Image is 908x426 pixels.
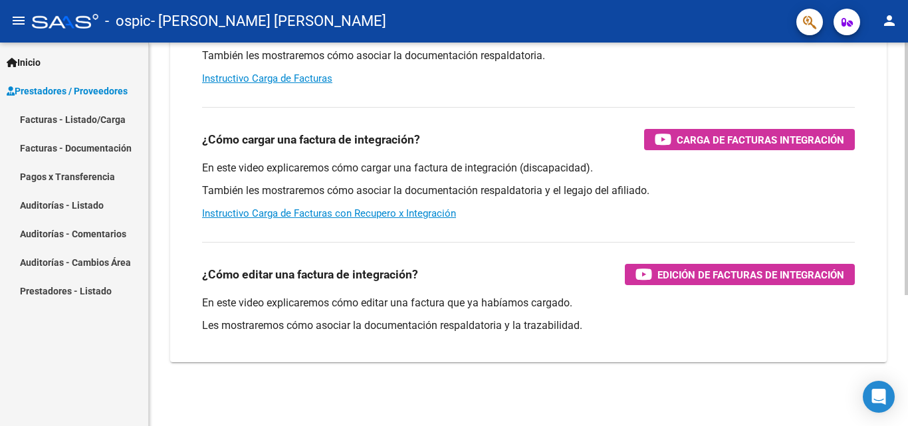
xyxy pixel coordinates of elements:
button: Edición de Facturas de integración [625,264,855,285]
button: Carga de Facturas Integración [644,129,855,150]
span: Prestadores / Proveedores [7,84,128,98]
p: En este video explicaremos cómo cargar una factura de integración (discapacidad). [202,161,855,175]
span: Carga de Facturas Integración [677,132,844,148]
a: Instructivo Carga de Facturas con Recupero x Integración [202,207,456,219]
h3: ¿Cómo cargar una factura de integración? [202,130,420,149]
span: - [PERSON_NAME] [PERSON_NAME] [151,7,386,36]
div: Open Intercom Messenger [863,381,895,413]
span: Inicio [7,55,41,70]
p: También les mostraremos cómo asociar la documentación respaldatoria. [202,49,855,63]
span: Edición de Facturas de integración [657,266,844,283]
p: También les mostraremos cómo asociar la documentación respaldatoria y el legajo del afiliado. [202,183,855,198]
mat-icon: person [881,13,897,29]
p: Les mostraremos cómo asociar la documentación respaldatoria y la trazabilidad. [202,318,855,333]
h3: ¿Cómo editar una factura de integración? [202,265,418,284]
p: En este video explicaremos cómo editar una factura que ya habíamos cargado. [202,296,855,310]
mat-icon: menu [11,13,27,29]
span: - ospic [105,7,151,36]
a: Instructivo Carga de Facturas [202,72,332,84]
